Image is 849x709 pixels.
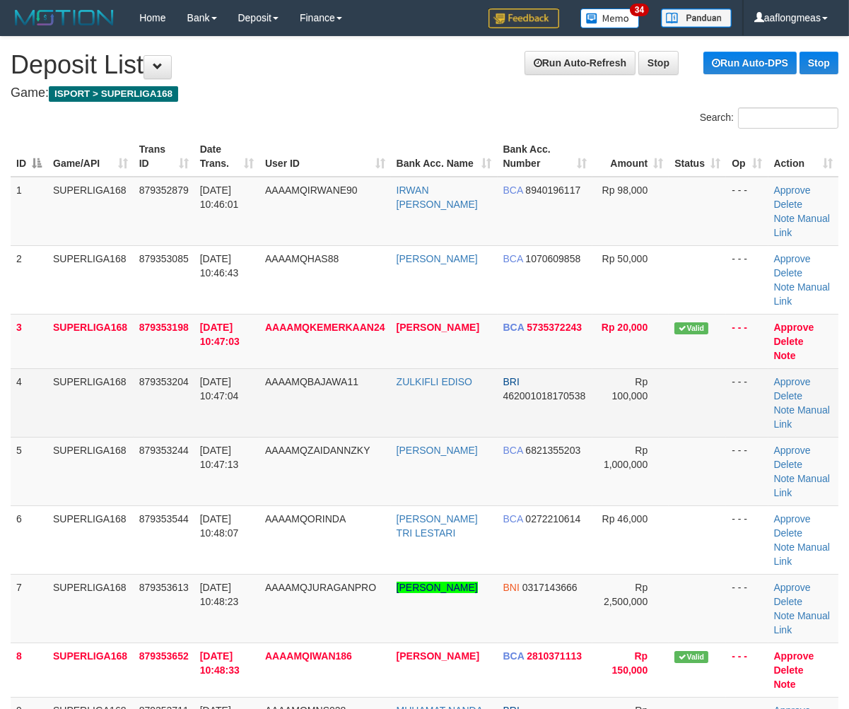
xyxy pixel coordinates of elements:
a: Manual Link [774,281,830,307]
a: Approve [774,650,814,662]
td: SUPERLIGA168 [47,368,134,437]
a: Delete [774,336,804,347]
td: - - - [726,245,768,314]
th: Op: activate to sort column ascending [726,136,768,177]
a: Note [774,679,796,690]
th: ID: activate to sort column descending [11,136,47,177]
span: Rp 98,000 [602,184,648,196]
a: Delete [774,199,802,210]
td: 3 [11,314,47,368]
td: - - - [726,314,768,368]
td: 8 [11,643,47,697]
span: Copy 8940196117 to clipboard [525,184,580,196]
a: Note [774,541,795,553]
a: Approve [774,253,811,264]
span: Rp 100,000 [612,376,648,402]
a: [PERSON_NAME] [397,582,478,593]
span: 879353198 [139,322,189,333]
a: Stop [800,52,838,74]
span: [DATE] 10:48:33 [200,650,240,676]
td: - - - [726,505,768,574]
a: Manual Link [774,541,830,567]
a: Approve [774,184,811,196]
td: SUPERLIGA168 [47,437,134,505]
a: Approve [774,322,814,333]
th: Amount: activate to sort column ascending [592,136,669,177]
span: Rp 46,000 [602,513,648,525]
span: Copy 1070609858 to clipboard [525,253,580,264]
th: Bank Acc. Name: activate to sort column ascending [391,136,498,177]
a: Note [774,281,795,293]
a: Delete [774,596,802,607]
span: [DATE] 10:47:04 [200,376,239,402]
td: - - - [726,643,768,697]
span: BCA [503,322,525,333]
a: [PERSON_NAME] [397,253,478,264]
a: Note [774,213,795,224]
h4: Game: [11,86,838,100]
td: SUPERLIGA168 [47,505,134,574]
span: BRI [503,376,520,387]
td: 2 [11,245,47,314]
span: BCA [503,445,523,456]
td: 1 [11,177,47,246]
th: Trans ID: activate to sort column ascending [134,136,194,177]
span: 879353652 [139,650,189,662]
a: Note [774,350,796,361]
td: - - - [726,177,768,246]
span: BNI [503,582,520,593]
a: Note [774,610,795,621]
a: ZULKIFLI EDISO [397,376,472,387]
span: 879353244 [139,445,189,456]
a: Delete [774,664,804,676]
span: Valid transaction [674,651,708,663]
a: Approve [774,376,811,387]
th: Date Trans.: activate to sort column ascending [194,136,259,177]
a: Delete [774,527,802,539]
label: Search: [700,107,838,129]
span: BCA [503,513,523,525]
span: AAAAMQBAJAWA11 [265,376,358,387]
th: Action: activate to sort column ascending [768,136,838,177]
span: [DATE] 10:46:43 [200,253,239,279]
a: Manual Link [774,404,830,430]
a: [PERSON_NAME] [397,322,479,333]
span: Copy 0317143666 to clipboard [522,582,578,593]
a: IRWAN [PERSON_NAME] [397,184,478,210]
span: AAAAMQZAIDANNZKY [265,445,370,456]
span: Copy 5735372243 to clipboard [527,322,582,333]
span: 879353085 [139,253,189,264]
a: Delete [774,459,802,470]
a: Delete [774,267,802,279]
span: Copy 2810371113 to clipboard [527,650,582,662]
span: Rp 150,000 [612,650,648,676]
td: SUPERLIGA168 [47,643,134,697]
a: Approve [774,513,811,525]
span: BCA [503,184,523,196]
input: Search: [738,107,838,129]
span: AAAAMQJURAGANPRO [265,582,376,593]
span: 879353544 [139,513,189,525]
a: Manual Link [774,610,830,635]
span: 34 [630,4,649,16]
span: Rp 1,000,000 [604,445,648,470]
td: SUPERLIGA168 [47,177,134,246]
span: [DATE] 10:48:23 [200,582,239,607]
span: ISPORT > SUPERLIGA168 [49,86,178,102]
span: Rp 2,500,000 [604,582,648,607]
h1: Deposit List [11,51,838,79]
td: 6 [11,505,47,574]
td: 4 [11,368,47,437]
span: Copy 462001018170538 to clipboard [503,390,586,402]
span: [DATE] 10:47:13 [200,445,239,470]
span: [DATE] 10:46:01 [200,184,239,210]
span: Copy 6821355203 to clipboard [525,445,580,456]
th: Status: activate to sort column ascending [669,136,726,177]
th: Game/API: activate to sort column ascending [47,136,134,177]
a: [PERSON_NAME] TRI LESTARI [397,513,478,539]
span: BCA [503,650,525,662]
span: 879353613 [139,582,189,593]
td: SUPERLIGA168 [47,314,134,368]
img: Feedback.jpg [488,8,559,28]
span: 879353204 [139,376,189,387]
